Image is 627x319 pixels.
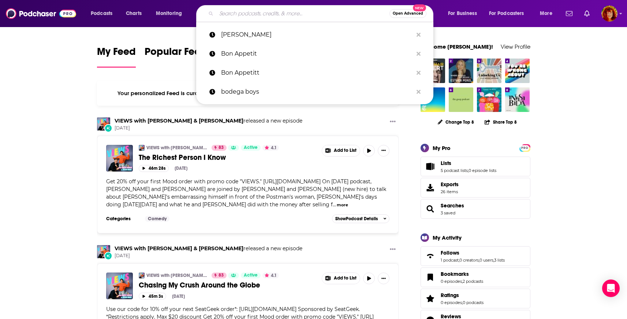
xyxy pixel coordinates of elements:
[505,59,530,83] img: You're Wrong About
[212,273,227,278] a: 83
[139,281,317,290] a: Chasing My Crush Around the Globe
[126,8,142,19] span: Charts
[535,8,561,19] button: open menu
[421,43,493,50] a: Welcome [PERSON_NAME]!
[433,145,451,151] div: My Pro
[97,117,110,131] img: VIEWS with David Dobrik & Jason Nash
[91,8,112,19] span: Podcasts
[441,279,462,284] a: 0 episodes
[322,145,360,156] button: Show More Button
[334,148,357,153] span: Add to List
[441,300,462,305] a: 0 episodes
[6,7,76,20] a: Podchaser - Follow, Share and Rate Podcasts
[494,258,505,263] a: 3 lists
[423,293,438,304] a: Ratings
[219,144,224,151] span: 83
[581,7,593,20] a: Show notifications dropdown
[139,145,145,151] a: VIEWS with David Dobrik & Jason Nash
[441,202,464,209] a: Searches
[489,8,524,19] span: For Podcasters
[86,8,122,19] button: open menu
[145,45,207,68] a: Popular Feed
[97,245,110,258] img: VIEWS with David Dobrik & Jason Nash
[389,9,426,18] button: Open AdvancedNew
[115,117,302,124] h3: released a new episode
[441,271,483,277] a: Bookmarks
[449,87,473,112] a: The goop Podcast
[520,145,529,150] a: PRO
[196,44,433,63] a: Bon Appetit
[196,82,433,101] a: bodega boys
[97,81,399,106] div: Your personalized Feed is curated based on the Podcasts, Creators, Users, and Lists that you Follow.
[139,273,145,278] img: VIEWS with David Dobrik & Jason Nash
[423,272,438,282] a: Bookmarks
[106,145,133,172] img: The Richest Person I Know
[423,183,438,193] span: Exports
[115,253,302,259] span: [DATE]
[145,45,207,62] span: Popular Feed
[139,293,166,300] button: 45m 3s
[441,160,496,166] a: Lists
[421,289,530,308] span: Ratings
[221,63,413,82] p: Bon Appetitt
[421,267,530,287] span: Bookmarks
[139,281,260,290] span: Chasing My Crush Around the Globe
[115,245,243,252] a: VIEWS with David Dobrik & Jason Nash
[262,145,279,151] button: 4.1
[468,168,469,173] span: ,
[423,251,438,261] a: Follows
[216,8,389,19] input: Search podcasts, credits, & more...
[443,8,486,19] button: open menu
[413,4,426,11] span: New
[441,189,459,194] span: 26 items
[441,160,451,166] span: Lists
[421,246,530,266] span: Follows
[156,8,182,19] span: Monitoring
[151,8,191,19] button: open menu
[433,117,479,127] button: Change Top 8
[146,273,207,278] a: VIEWS with [PERSON_NAME] & [PERSON_NAME]
[115,117,243,124] a: VIEWS with David Dobrik & Jason Nash
[104,252,112,260] div: New Episode
[602,279,620,297] div: Open Intercom Messenger
[241,145,261,151] a: Active
[433,234,462,241] div: My Activity
[421,199,530,219] span: Searches
[333,201,336,208] span: ...
[463,300,484,305] a: 0 podcasts
[97,45,136,62] span: My Feed
[221,44,413,63] p: Bon Appetit
[241,273,261,278] a: Active
[423,204,438,214] a: Searches
[449,59,473,83] img: Where Should We Begin? with Esther Perel
[601,5,617,22] img: User Profile
[423,161,438,172] a: Lists
[334,275,357,281] span: Add to List
[421,87,445,112] img: The Daily
[479,258,479,263] span: ,
[387,117,399,127] button: Show More Button
[106,273,133,299] img: Chasing My Crush Around the Globe
[421,178,530,198] a: Exports
[462,279,463,284] span: ,
[221,25,413,44] p: Dave Asprey
[104,124,112,132] div: New Episode
[322,273,360,284] button: Show More Button
[378,273,389,284] button: Show More Button
[505,87,530,112] img: Invisibilia
[219,272,224,279] span: 83
[484,8,535,19] button: open menu
[601,5,617,22] button: Show profile menu
[378,145,389,157] button: Show More Button
[462,300,463,305] span: ,
[441,271,469,277] span: Bookmarks
[463,279,483,284] a: 2 podcasts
